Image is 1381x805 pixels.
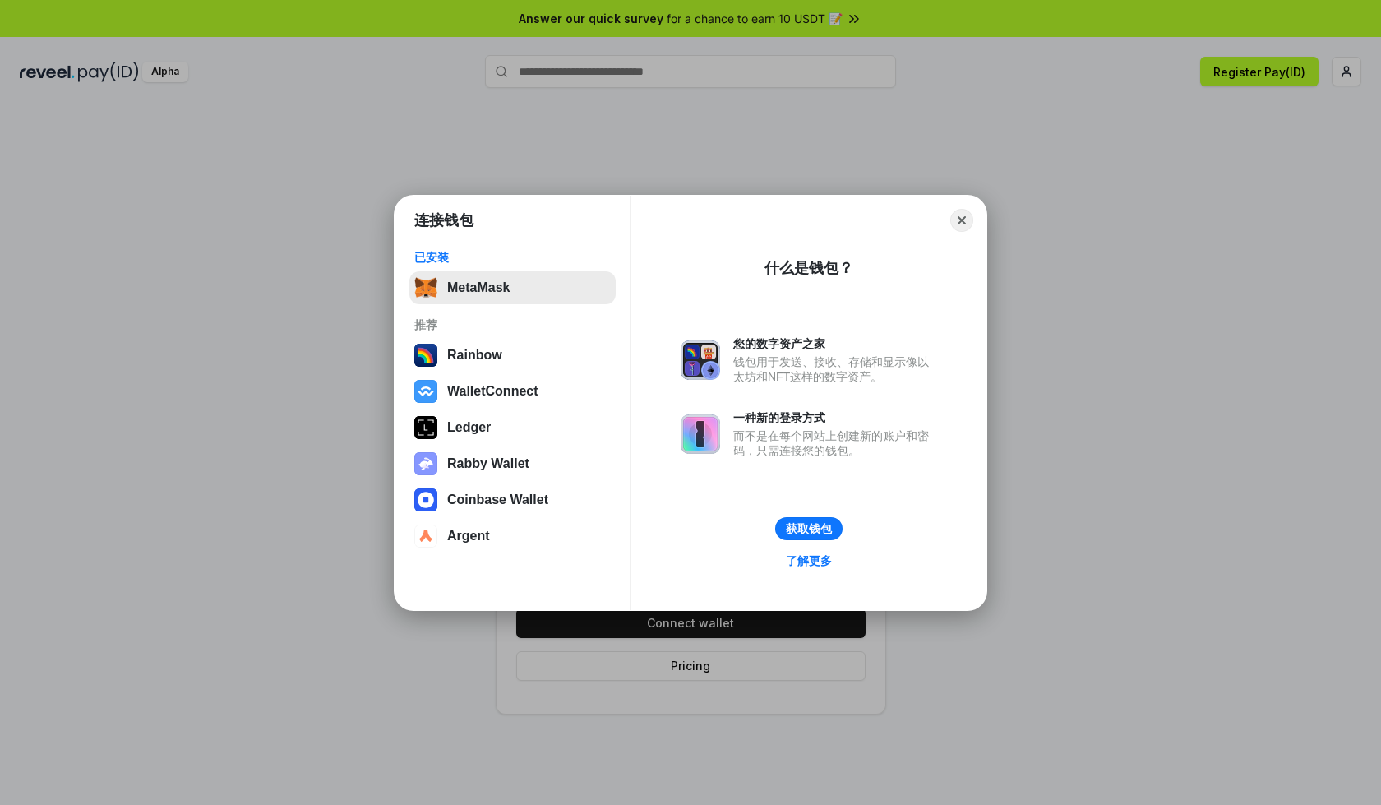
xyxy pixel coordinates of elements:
[447,493,548,507] div: Coinbase Wallet
[786,553,832,568] div: 了解更多
[775,517,843,540] button: 获取钱包
[776,550,842,571] a: 了解更多
[414,344,437,367] img: svg+xml,%3Csvg%20width%3D%22120%22%20height%3D%22120%22%20viewBox%3D%220%200%20120%20120%22%20fil...
[409,520,616,553] button: Argent
[409,483,616,516] button: Coinbase Wallet
[447,456,529,471] div: Rabby Wallet
[681,340,720,380] img: svg+xml,%3Csvg%20xmlns%3D%22http%3A%2F%2Fwww.w3.org%2F2000%2Fsvg%22%20fill%3D%22none%22%20viewBox...
[414,317,611,332] div: 推荐
[409,271,616,304] button: MetaMask
[409,447,616,480] button: Rabby Wallet
[409,339,616,372] button: Rainbow
[733,336,937,351] div: 您的数字资产之家
[786,521,832,536] div: 获取钱包
[733,428,937,458] div: 而不是在每个网站上创建新的账户和密码，只需连接您的钱包。
[447,384,538,399] div: WalletConnect
[733,354,937,384] div: 钱包用于发送、接收、存储和显示像以太坊和NFT这样的数字资产。
[414,488,437,511] img: svg+xml,%3Csvg%20width%3D%2228%22%20height%3D%2228%22%20viewBox%3D%220%200%2028%2028%22%20fill%3D...
[447,348,502,363] div: Rainbow
[447,529,490,544] div: Argent
[681,414,720,454] img: svg+xml,%3Csvg%20xmlns%3D%22http%3A%2F%2Fwww.w3.org%2F2000%2Fsvg%22%20fill%3D%22none%22%20viewBox...
[733,410,937,425] div: 一种新的登录方式
[414,525,437,548] img: svg+xml,%3Csvg%20width%3D%2228%22%20height%3D%2228%22%20viewBox%3D%220%200%2028%2028%22%20fill%3D...
[950,209,973,232] button: Close
[414,416,437,439] img: svg+xml,%3Csvg%20xmlns%3D%22http%3A%2F%2Fwww.w3.org%2F2000%2Fsvg%22%20width%3D%2228%22%20height%3...
[414,250,611,265] div: 已安装
[447,420,491,435] div: Ledger
[414,211,473,230] h1: 连接钱包
[447,280,510,295] div: MetaMask
[414,452,437,475] img: svg+xml,%3Csvg%20xmlns%3D%22http%3A%2F%2Fwww.w3.org%2F2000%2Fsvg%22%20fill%3D%22none%22%20viewBox...
[414,380,437,403] img: svg+xml,%3Csvg%20width%3D%2228%22%20height%3D%2228%22%20viewBox%3D%220%200%2028%2028%22%20fill%3D...
[414,276,437,299] img: svg+xml,%3Csvg%20fill%3D%22none%22%20height%3D%2233%22%20viewBox%3D%220%200%2035%2033%22%20width%...
[764,258,853,278] div: 什么是钱包？
[409,375,616,408] button: WalletConnect
[409,411,616,444] button: Ledger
